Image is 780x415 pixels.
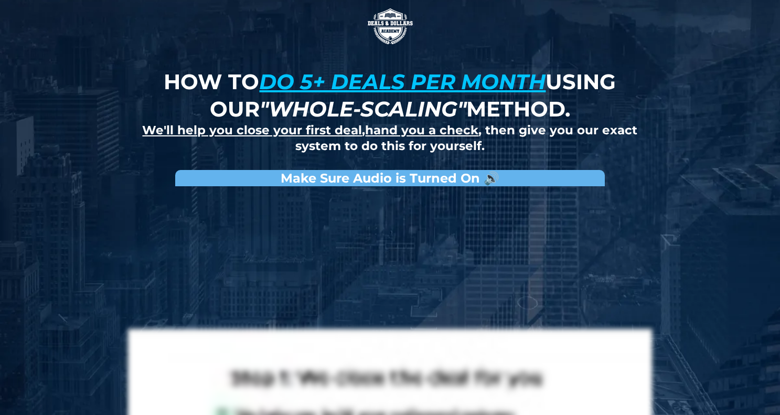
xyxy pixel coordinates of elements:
strong: How to using our method. [164,69,616,122]
u: hand you a check [365,123,478,137]
strong: Make Sure Audio is Turned On 🔊 [281,171,499,186]
em: "whole-scaling" [260,96,466,122]
strong: , , then give you our exact system to do this for yourself. [142,123,637,153]
u: We'll help you close your first deal [142,123,362,137]
u: do 5+ deals per month [259,69,546,94]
